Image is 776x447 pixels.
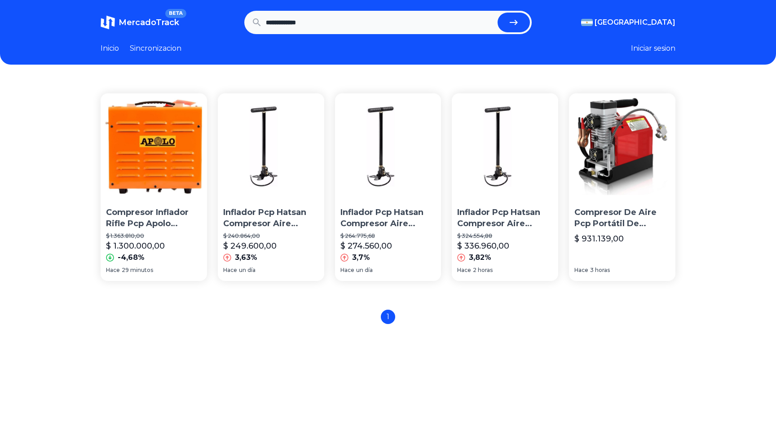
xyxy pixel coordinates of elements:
p: Inflador Pcp Hatsan Compresor Aire Comprimido Original [223,207,319,229]
p: 3,7% [352,252,370,263]
p: $ 931.139,00 [574,232,624,245]
img: Compresor De Aire Pcp Portátil De Bomba Gx Cs2, Sin Aceite, [569,93,675,200]
span: Hace [340,267,354,274]
p: Compresor De Aire Pcp Portátil De Bomba Gx Cs2, Sin Aceite, [574,207,670,229]
p: $ 240.864,00 [223,232,319,240]
span: Hace [457,267,471,274]
p: Inflador Pcp Hatsan Compresor Aire Comprimido Original [457,207,553,229]
p: $ 264.775,68 [340,232,436,240]
p: $ 1.363.810,00 [106,232,202,240]
img: Inflador Pcp Hatsan Compresor Aire Comprimido Original [452,93,558,200]
span: 29 minutos [122,267,153,274]
p: $ 274.560,00 [340,240,392,252]
p: Compresor Inflador Rifle Pcp Apolo Eléctrico 300b Apolo Shop [106,207,202,229]
p: $ 1.300.000,00 [106,240,165,252]
img: Compresor Inflador Rifle Pcp Apolo Eléctrico 300b Apolo Shop [101,93,207,200]
span: [GEOGRAPHIC_DATA] [595,17,675,28]
span: 2 horas [473,267,493,274]
p: $ 249.600,00 [223,240,277,252]
span: 3 horas [590,267,610,274]
p: 3,63% [235,252,257,263]
p: $ 324.554,88 [457,232,553,240]
p: 3,82% [469,252,491,263]
span: Hace [106,267,120,274]
p: $ 336.960,00 [457,240,509,252]
span: Hace [574,267,588,274]
span: Hace [223,267,237,274]
a: Inflador Pcp Hatsan Compresor Aire Comprimido OriginalInflador Pcp Hatsan Compresor Aire Comprimi... [218,93,324,281]
p: Inflador Pcp Hatsan Compresor Aire Comprimido [340,207,436,229]
a: Inflador Pcp Hatsan Compresor Aire Comprimido OriginalInflador Pcp Hatsan Compresor Aire Comprimi... [452,93,558,281]
span: MercadoTrack [119,18,179,27]
a: Inicio [101,43,119,54]
span: BETA [165,9,186,18]
a: MercadoTrackBETA [101,15,179,30]
img: Inflador Pcp Hatsan Compresor Aire Comprimido Original [218,93,324,200]
button: Iniciar sesion [631,43,675,54]
img: Inflador Pcp Hatsan Compresor Aire Comprimido [335,93,441,200]
p: -4,68% [118,252,145,263]
a: Compresor De Aire Pcp Portátil De Bomba Gx Cs2, Sin Aceite, Compresor De Aire Pcp Portátil De Bom... [569,93,675,281]
a: Compresor Inflador Rifle Pcp Apolo Eléctrico 300b Apolo ShopCompresor Inflador Rifle Pcp Apolo El... [101,93,207,281]
span: un día [239,267,256,274]
button: [GEOGRAPHIC_DATA] [581,17,675,28]
img: Argentina [581,19,593,26]
a: Sincronizacion [130,43,181,54]
img: MercadoTrack [101,15,115,30]
a: Inflador Pcp Hatsan Compresor Aire Comprimido Inflador Pcp Hatsan Compresor Aire Comprimido$ 264.... [335,93,441,281]
span: un día [356,267,373,274]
